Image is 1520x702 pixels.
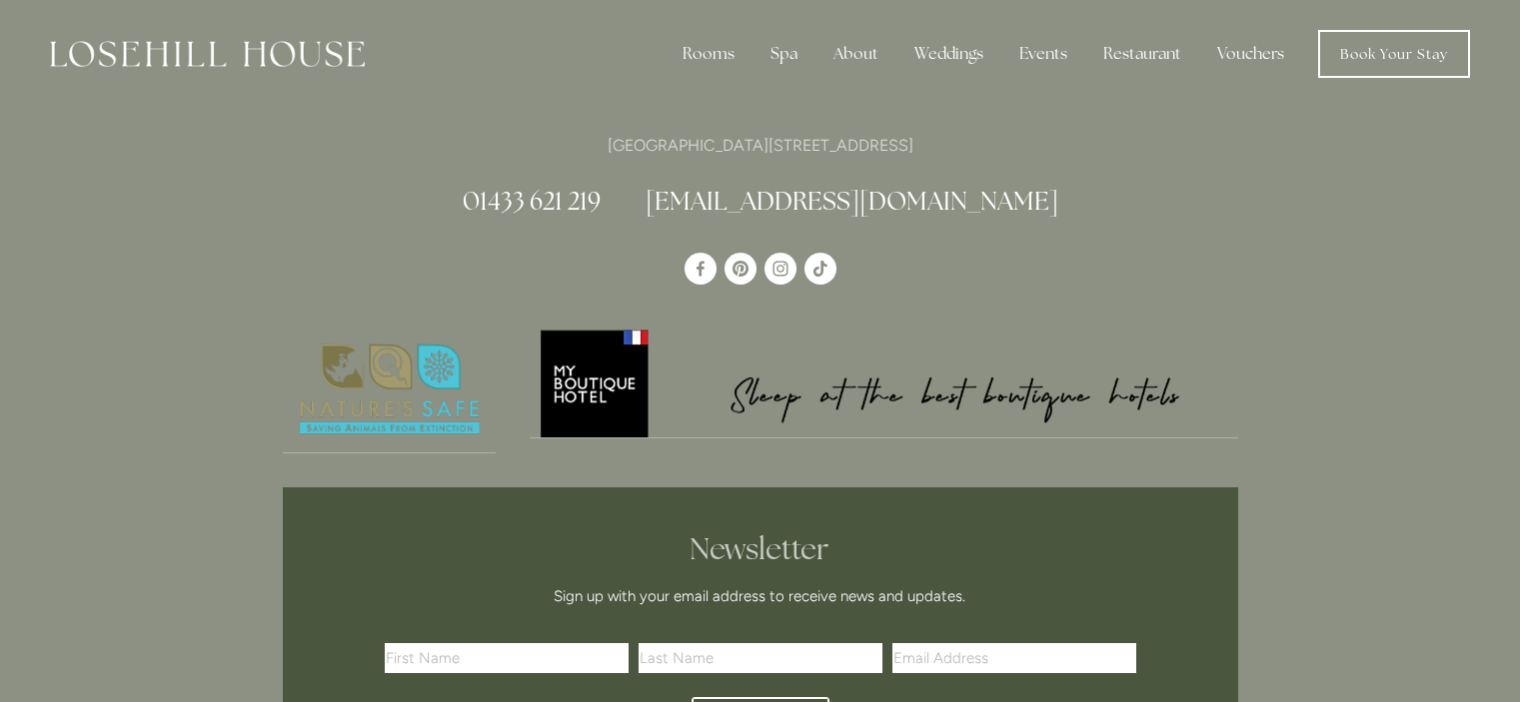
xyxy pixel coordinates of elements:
[463,185,601,217] a: 01433 621 219
[755,34,813,74] div: Spa
[817,34,894,74] div: About
[50,41,365,67] img: Losehill House
[392,584,1129,608] p: Sign up with your email address to receive news and updates.
[1087,34,1197,74] div: Restaurant
[639,643,882,673] input: Last Name
[1201,34,1300,74] a: Vouchers
[685,253,717,285] a: Losehill House Hotel & Spa
[764,253,796,285] a: Instagram
[725,253,757,285] a: Pinterest
[804,253,836,285] a: TikTok
[646,185,1058,217] a: [EMAIL_ADDRESS][DOMAIN_NAME]
[392,531,1129,567] h2: Newsletter
[530,327,1238,437] img: My Boutique Hotel - Logo
[1003,34,1083,74] div: Events
[283,327,497,452] img: Nature's Safe - Logo
[898,34,999,74] div: Weddings
[667,34,751,74] div: Rooms
[1318,30,1470,78] a: Book Your Stay
[385,643,629,673] input: First Name
[283,132,1238,159] p: [GEOGRAPHIC_DATA][STREET_ADDRESS]
[283,327,497,453] a: Nature's Safe - Logo
[892,643,1136,673] input: Email Address
[530,327,1238,438] a: My Boutique Hotel - Logo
